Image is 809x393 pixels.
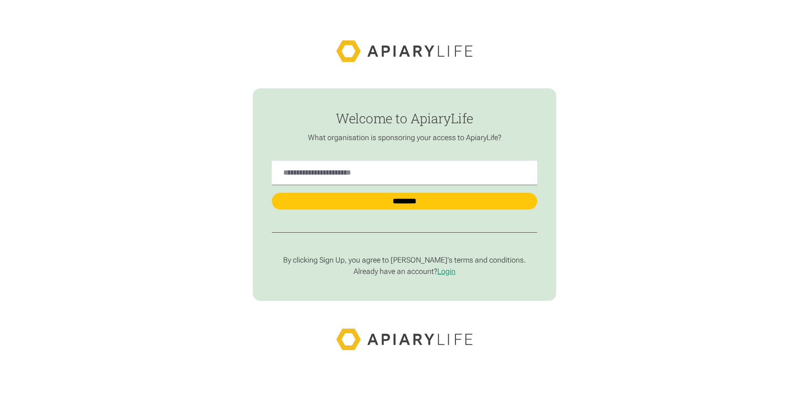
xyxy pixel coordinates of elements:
p: By clicking Sign Up, you agree to [PERSON_NAME]’s terms and conditions. [272,255,537,265]
p: Already have an account? [272,267,537,276]
p: What organisation is sponsoring your access to ApiaryLife? [272,133,537,143]
a: Login [437,267,455,276]
h1: Welcome to ApiaryLife [272,111,537,126]
form: find-employer [253,88,556,301]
